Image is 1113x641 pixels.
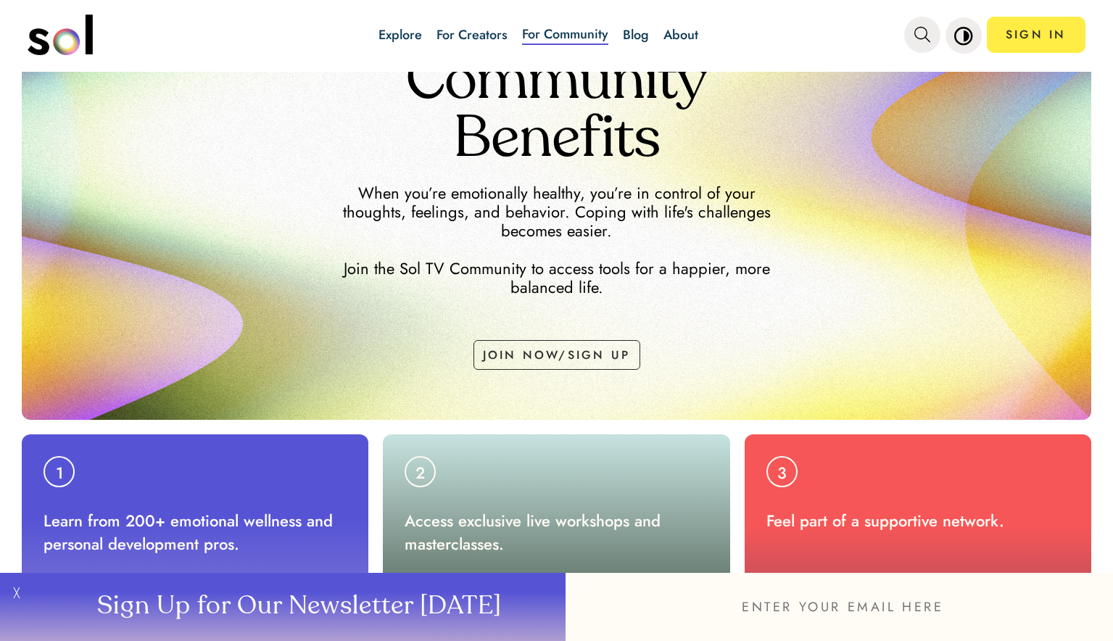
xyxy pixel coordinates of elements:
h2: When you’re emotionally healthy, you’re in control of your thoughts, feelings, and behavior. Copi... [339,183,774,297]
p: Learn from 200+ emotional wellness and personal development pros. [22,509,368,555]
div: 3 [766,456,798,487]
button: JOIN NOW/SIGN UP [473,340,640,370]
p: Feel part of a supportive network. [745,509,1091,532]
div: 1 [44,456,75,487]
a: SIGN IN [987,17,1085,53]
a: For Community [522,25,608,45]
button: Sign Up for Our Newsletter [DATE] [29,573,566,641]
a: For Creators [436,25,508,44]
p: Access exclusive live workshops and masterclasses. [383,509,729,555]
nav: main navigation [28,9,1085,60]
a: Explore [378,25,422,44]
input: ENTER YOUR EMAIL HERE [566,573,1113,641]
div: 2 [405,456,436,487]
a: About [663,25,698,44]
img: logo [28,15,93,55]
a: Blog [623,25,649,44]
h1: Community Benefits [36,54,1077,170]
